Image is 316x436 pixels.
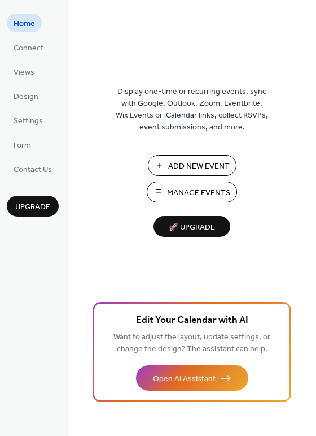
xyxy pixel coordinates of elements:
span: Settings [14,115,43,127]
a: Home [7,14,42,32]
span: 🚀 Upgrade [160,220,223,235]
span: Manage Events [167,187,230,199]
button: 🚀 Upgrade [153,216,230,237]
span: Open AI Assistant [153,373,216,385]
a: Connect [7,38,50,57]
button: Add New Event [148,155,236,176]
span: Contact Us [14,164,52,176]
a: Settings [7,111,50,129]
a: Views [7,62,41,81]
button: Manage Events [147,182,237,202]
span: Connect [14,42,43,54]
a: Form [7,135,38,154]
span: Design [14,91,38,103]
a: Design [7,87,45,105]
button: Upgrade [7,196,59,217]
span: Upgrade [15,201,50,213]
span: Edit Your Calendar with AI [136,313,248,329]
button: Open AI Assistant [136,365,248,391]
a: Contact Us [7,159,59,178]
span: Views [14,67,34,79]
span: Display one-time or recurring events, sync with Google, Outlook, Zoom, Eventbrite, Wix Events or ... [116,86,268,133]
span: Form [14,140,31,152]
span: Home [14,18,35,30]
span: Want to adjust the layout, update settings, or change the design? The assistant can help. [113,330,270,357]
span: Add New Event [168,161,230,172]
